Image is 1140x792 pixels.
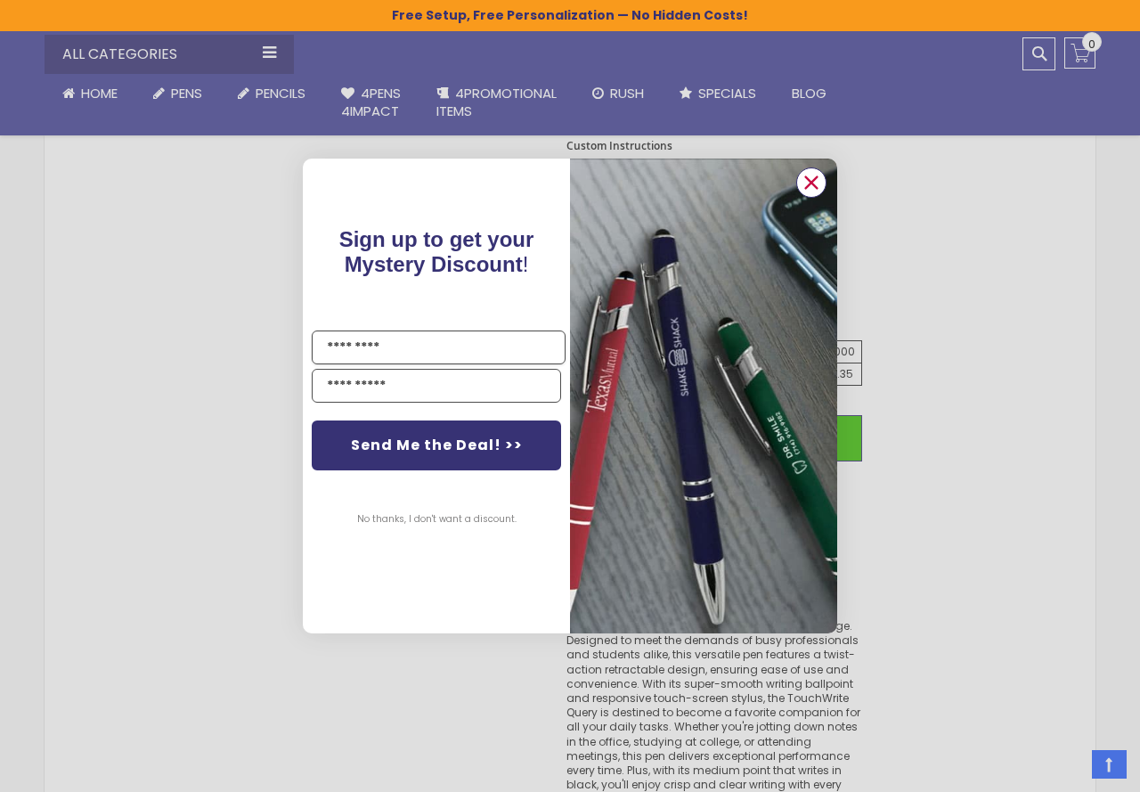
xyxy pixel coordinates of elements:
[570,159,837,633] img: pop-up-image
[348,497,525,542] button: No thanks, I don't want a discount.
[312,420,561,470] button: Send Me the Deal! >>
[339,227,534,276] span: Sign up to get your Mystery Discount
[796,167,826,198] button: Close dialog
[339,227,534,276] span: !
